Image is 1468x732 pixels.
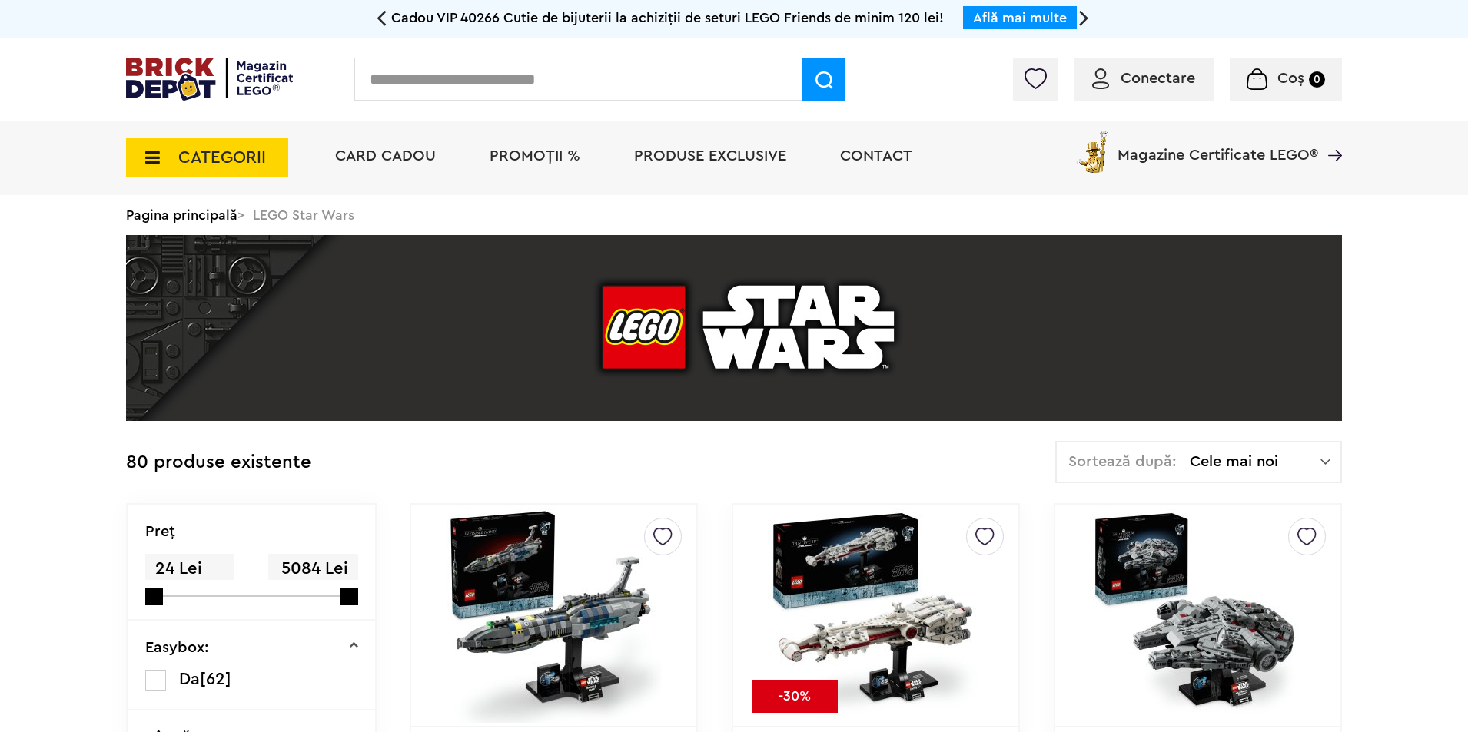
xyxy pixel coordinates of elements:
[1090,508,1305,723] img: Millennium Falcon™
[447,508,662,723] img: Invisible Hand™
[178,149,266,166] span: CATEGORII
[840,148,912,164] a: Contact
[335,148,436,164] a: Card Cadou
[145,554,234,584] span: 24 Lei
[490,148,580,164] a: PROMOȚII %
[768,508,983,723] img: Tantive IV™
[752,680,838,713] div: -30%
[145,640,209,655] p: Easybox:
[1277,71,1304,86] span: Coș
[126,235,1342,421] img: LEGO Star Wars
[126,441,311,485] div: 80 produse existente
[179,671,200,687] span: Da
[634,148,786,164] a: Produse exclusive
[200,671,231,687] span: [62]
[1092,71,1195,86] a: Conectare
[1318,128,1342,143] a: Magazine Certificate LEGO®
[126,195,1342,235] div: > LEGO Star Wars
[1190,454,1320,469] span: Cele mai noi
[973,11,1067,25] a: Află mai multe
[1118,128,1318,163] span: Magazine Certificate LEGO®
[268,554,357,584] span: 5084 Lei
[1309,71,1325,88] small: 0
[391,11,944,25] span: Cadou VIP 40266 Cutie de bijuterii la achiziții de seturi LEGO Friends de minim 120 lei!
[1068,454,1177,469] span: Sortează după:
[126,208,237,222] a: Pagina principală
[145,524,175,539] p: Preţ
[1121,71,1195,86] span: Conectare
